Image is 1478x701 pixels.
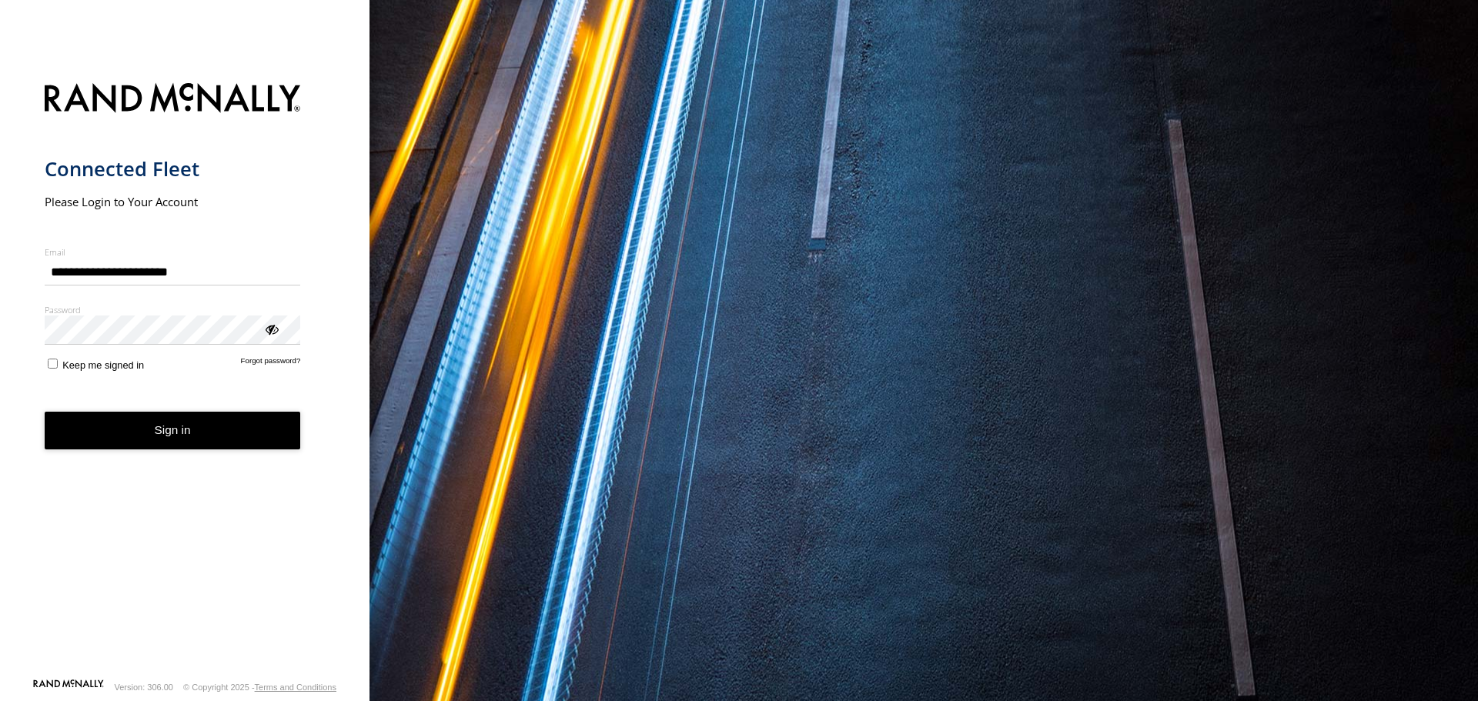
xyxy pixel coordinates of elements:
label: Email [45,246,301,258]
label: Password [45,304,301,315]
a: Terms and Conditions [255,683,336,692]
input: Keep me signed in [48,359,58,369]
a: Forgot password? [241,356,301,371]
span: Keep me signed in [62,359,144,371]
h2: Please Login to Your Account [45,194,301,209]
div: ViewPassword [263,321,279,336]
a: Visit our Website [33,679,104,695]
img: Rand McNally [45,80,301,119]
div: Version: 306.00 [115,683,173,692]
button: Sign in [45,412,301,449]
div: © Copyright 2025 - [183,683,336,692]
form: main [45,74,326,678]
h1: Connected Fleet [45,156,301,182]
